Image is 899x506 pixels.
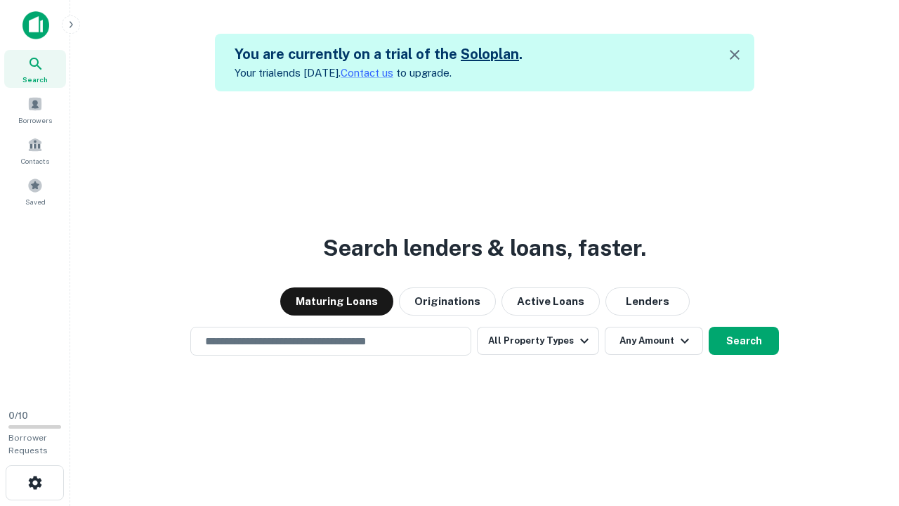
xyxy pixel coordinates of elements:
[461,46,519,63] a: Soloplan
[235,65,523,82] p: Your trial ends [DATE]. to upgrade.
[4,91,66,129] a: Borrowers
[605,327,703,355] button: Any Amount
[4,172,66,210] a: Saved
[829,349,899,416] iframe: Chat Widget
[22,74,48,85] span: Search
[4,131,66,169] a: Contacts
[501,287,600,316] button: Active Loans
[709,327,779,355] button: Search
[605,287,690,316] button: Lenders
[18,115,52,126] span: Borrowers
[25,196,46,207] span: Saved
[8,410,28,421] span: 0 / 10
[4,50,66,88] a: Search
[399,287,496,316] button: Originations
[477,327,599,355] button: All Property Types
[22,11,49,39] img: capitalize-icon.png
[8,433,48,455] span: Borrower Requests
[21,155,49,167] span: Contacts
[280,287,393,316] button: Maturing Loans
[323,231,646,265] h3: Search lenders & loans, faster.
[235,44,523,65] h5: You are currently on a trial of the .
[341,67,393,79] a: Contact us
